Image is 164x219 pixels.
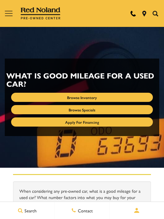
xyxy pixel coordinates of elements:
[21,7,61,20] img: Red Noland Pre-Owned
[23,207,37,214] span: Search
[11,117,153,127] a: Apply for Financing
[11,93,153,102] a: Browse Inventory
[110,203,164,218] button: user-profile-menu
[150,11,161,16] button: Open the inventory search
[11,105,153,114] a: Browse Specials
[6,70,154,89] strong: What Is Good Mileage for a Used Car?
[130,11,136,16] a: Call Red Noland Pre-Owned
[76,207,93,214] span: Contact
[21,9,61,16] a: Red Noland Pre-Owned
